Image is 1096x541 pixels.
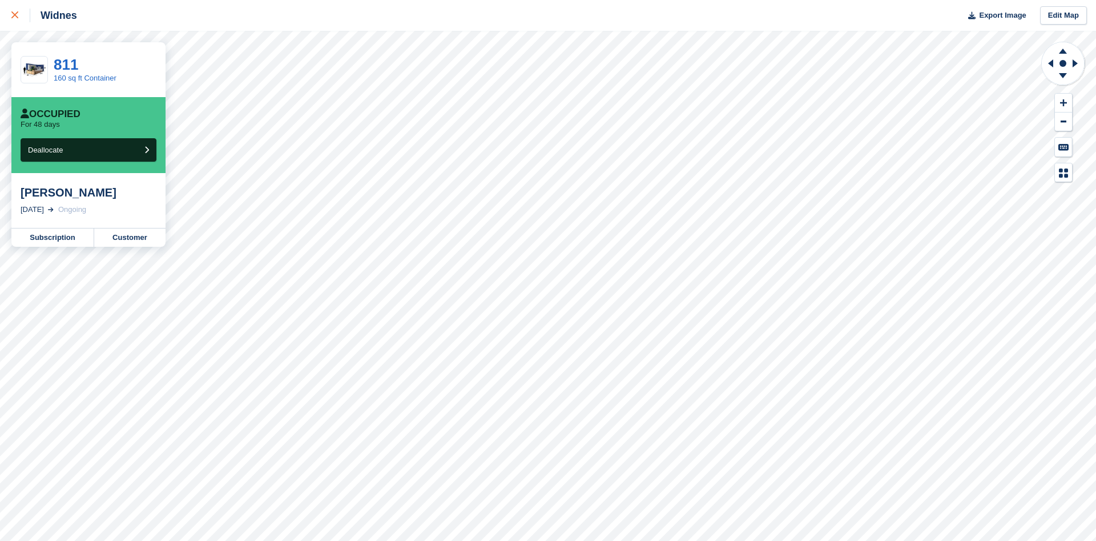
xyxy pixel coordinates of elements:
[1055,138,1072,157] button: Keyboard Shortcuts
[30,9,77,22] div: Widnes
[21,138,156,162] button: Deallocate
[1055,163,1072,182] button: Map Legend
[11,229,94,247] a: Subscription
[21,186,156,199] div: [PERSON_NAME]
[21,204,44,215] div: [DATE]
[1055,113,1072,131] button: Zoom Out
[1040,6,1087,25] a: Edit Map
[28,146,63,154] span: Deallocate
[979,10,1026,21] span: Export Image
[1055,94,1072,113] button: Zoom In
[21,120,60,129] p: For 48 days
[21,109,80,120] div: Occupied
[21,60,47,80] img: 160cont.jpg
[48,207,54,212] img: arrow-right-light-icn-cde0832a797a2874e46488d9cf13f60e5c3a73dbe684e267c42b8395dfbc2abf.svg
[54,74,116,82] a: 160 sq ft Container
[54,56,78,73] a: 811
[94,229,166,247] a: Customer
[961,6,1026,25] button: Export Image
[58,204,86,215] div: Ongoing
